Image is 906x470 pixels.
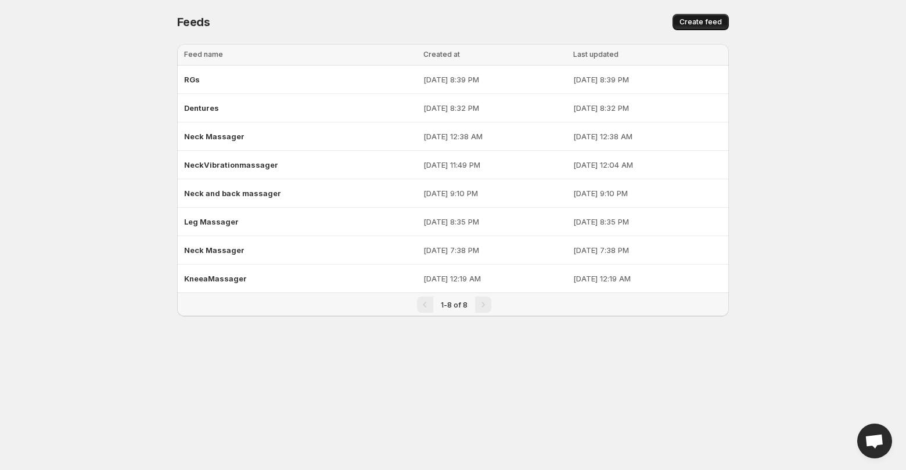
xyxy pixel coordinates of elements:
p: [DATE] 8:35 PM [573,216,722,227]
span: Neck Massager [184,245,245,255]
p: [DATE] 8:32 PM [573,102,722,114]
span: NeckVibrationmassager [184,160,278,169]
p: [DATE] 9:10 PM [423,187,566,199]
p: [DATE] 12:38 AM [423,131,566,142]
p: [DATE] 8:32 PM [423,102,566,114]
span: Feed name [184,50,223,59]
p: [DATE] 9:10 PM [573,187,722,199]
p: [DATE] 8:39 PM [423,74,566,85]
p: [DATE] 12:19 AM [573,273,722,284]
span: Created at [423,50,460,59]
div: Open chat [857,424,892,458]
p: [DATE] 12:19 AM [423,273,566,284]
p: [DATE] 7:38 PM [573,244,722,256]
span: KneeaMassager [184,274,247,283]
p: [DATE] 7:38 PM [423,244,566,256]
span: Leg Massager [184,217,239,226]
span: Last updated [573,50,619,59]
p: [DATE] 8:39 PM [573,74,722,85]
span: Create feed [679,17,722,27]
span: 1-8 of 8 [441,301,468,309]
span: Neck and back massager [184,189,281,198]
span: RGs [184,75,200,84]
nav: Pagination [177,292,729,316]
p: [DATE] 12:04 AM [573,159,722,171]
button: Create feed [673,14,729,30]
span: Dentures [184,103,219,113]
p: [DATE] 11:49 PM [423,159,566,171]
p: [DATE] 8:35 PM [423,216,566,227]
p: [DATE] 12:38 AM [573,131,722,142]
span: Feeds [177,15,210,29]
span: Neck Massager [184,132,245,141]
